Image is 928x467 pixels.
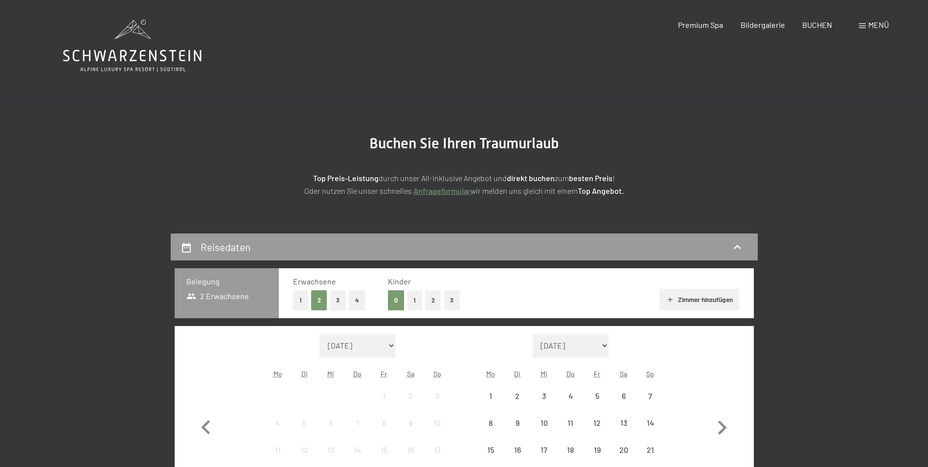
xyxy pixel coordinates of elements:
span: Buchen Sie Ihren Traumurlaub [369,135,559,152]
div: Anreise nicht möglich [611,383,637,409]
h3: Belegung [186,276,267,287]
button: 0 [388,290,404,310]
button: Zimmer hinzufügen [659,289,739,310]
div: Sun Sep 21 2025 [637,437,663,463]
div: Mon Sep 01 2025 [477,383,504,409]
div: Anreise nicht möglich [557,383,584,409]
div: 1 [478,392,503,417]
abbr: Donnerstag [353,370,362,378]
div: Fri Aug 01 2025 [371,383,397,409]
div: Anreise nicht möglich [265,410,291,436]
a: Bildergalerie [741,20,785,29]
div: Anreise nicht möglich [504,437,531,463]
div: Anreise nicht möglich [637,410,663,436]
button: 2 [311,290,327,310]
div: 10 [532,419,556,444]
div: Sat Aug 16 2025 [397,437,424,463]
div: Anreise nicht möglich [371,437,397,463]
div: Anreise nicht möglich [637,437,663,463]
div: Wed Sep 17 2025 [531,437,557,463]
div: Tue Aug 05 2025 [291,410,317,436]
div: Thu Sep 11 2025 [557,410,584,436]
div: Anreise nicht möglich [611,437,637,463]
div: 9 [505,419,530,444]
h2: Reisedaten [201,241,250,253]
div: Anreise nicht möglich [584,410,610,436]
div: Sun Aug 10 2025 [424,410,450,436]
div: Wed Aug 06 2025 [317,410,344,436]
span: Menü [868,20,889,29]
div: Anreise nicht möglich [637,383,663,409]
button: 1 [293,290,308,310]
div: Anreise nicht möglich [424,383,450,409]
button: 2 [425,290,441,310]
abbr: Dienstag [301,370,308,378]
div: Fri Aug 08 2025 [371,410,397,436]
div: Tue Sep 02 2025 [504,383,531,409]
div: Anreise nicht möglich [584,383,610,409]
div: 1 [372,392,396,417]
button: 4 [349,290,365,310]
div: Sun Aug 17 2025 [424,437,450,463]
div: Sat Aug 02 2025 [397,383,424,409]
div: Sat Sep 06 2025 [611,383,637,409]
abbr: Montag [486,370,495,378]
abbr: Samstag [407,370,414,378]
button: 3 [444,290,460,310]
div: Anreise nicht möglich [584,437,610,463]
a: BUCHEN [802,20,832,29]
div: 4 [558,392,583,417]
div: 8 [372,419,396,444]
div: Thu Sep 04 2025 [557,383,584,409]
div: 7 [345,419,370,444]
div: Anreise nicht möglich [397,410,424,436]
strong: Top Angebot. [578,186,624,195]
div: Anreise nicht möglich [317,410,344,436]
div: 5 [292,419,317,444]
span: Erwachsene [293,277,336,286]
a: Anfrageformular [413,186,471,195]
div: Fri Aug 15 2025 [371,437,397,463]
div: 4 [266,419,290,444]
div: Fri Sep 19 2025 [584,437,610,463]
div: 6 [611,392,636,417]
div: 12 [585,419,609,444]
a: Premium Spa [678,20,723,29]
div: Anreise nicht möglich [371,410,397,436]
div: Anreise nicht möglich [371,383,397,409]
button: 3 [330,290,346,310]
div: 13 [611,419,636,444]
div: Anreise nicht möglich [477,383,504,409]
div: 9 [398,419,423,444]
div: 11 [558,419,583,444]
div: 7 [638,392,662,417]
div: Anreise nicht möglich [557,410,584,436]
div: Anreise nicht möglich [344,410,371,436]
div: Sun Aug 03 2025 [424,383,450,409]
div: Fri Sep 12 2025 [584,410,610,436]
div: Tue Sep 16 2025 [504,437,531,463]
div: Fri Sep 05 2025 [584,383,610,409]
div: Mon Aug 11 2025 [265,437,291,463]
div: Sat Sep 20 2025 [611,437,637,463]
div: Anreise nicht möglich [611,410,637,436]
div: Anreise nicht möglich [397,437,424,463]
div: Anreise nicht möglich [344,437,371,463]
div: Anreise nicht möglich [424,437,450,463]
abbr: Mittwoch [327,370,334,378]
abbr: Montag [273,370,282,378]
div: Wed Sep 03 2025 [531,383,557,409]
div: Tue Sep 09 2025 [504,410,531,436]
span: Kinder [388,277,411,286]
div: Anreise nicht möglich [291,410,317,436]
div: 2 [398,392,423,417]
div: Mon Sep 08 2025 [477,410,504,436]
div: 6 [318,419,343,444]
div: Anreise nicht möglich [531,383,557,409]
div: 8 [478,419,503,444]
div: Thu Aug 14 2025 [344,437,371,463]
abbr: Freitag [594,370,600,378]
